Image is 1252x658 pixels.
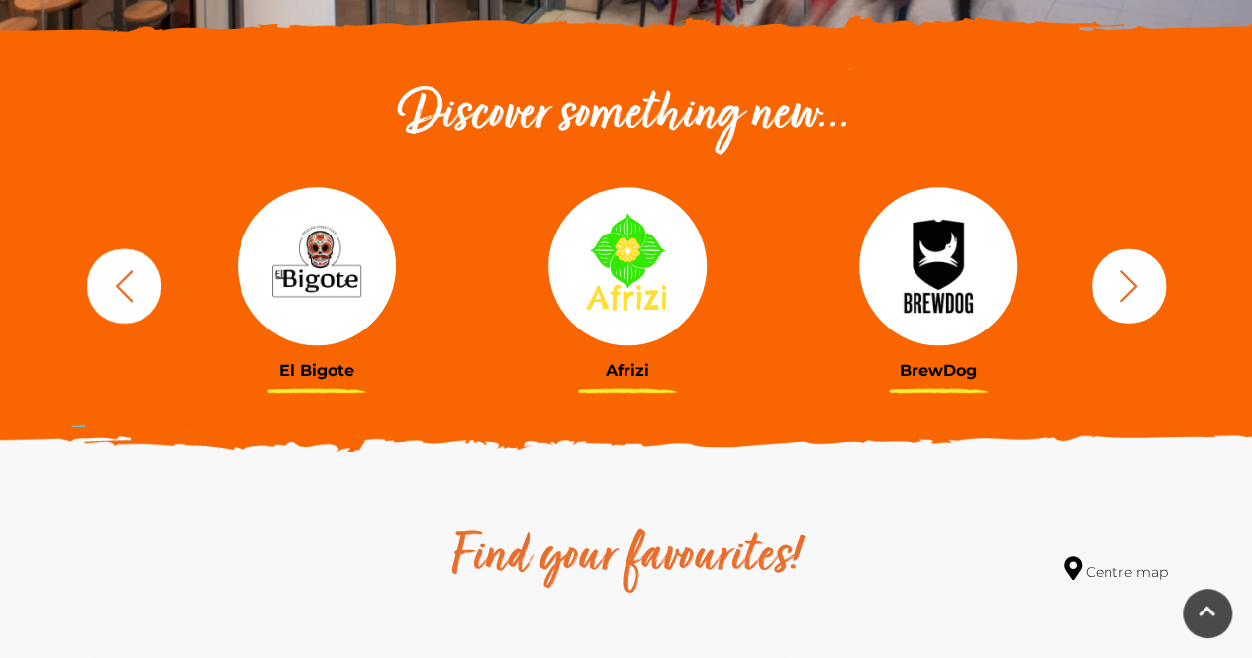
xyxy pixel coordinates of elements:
a: Afrizi [487,187,768,380]
h2: Find your favourites! [265,526,988,590]
a: Centre map [1064,556,1168,583]
h2: Discover something new... [77,84,1176,147]
a: El Bigote [176,187,457,380]
h3: El Bigote [176,361,457,380]
h3: Afrizi [487,361,768,380]
h3: BrewDog [798,361,1079,380]
a: BrewDog [798,187,1079,380]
